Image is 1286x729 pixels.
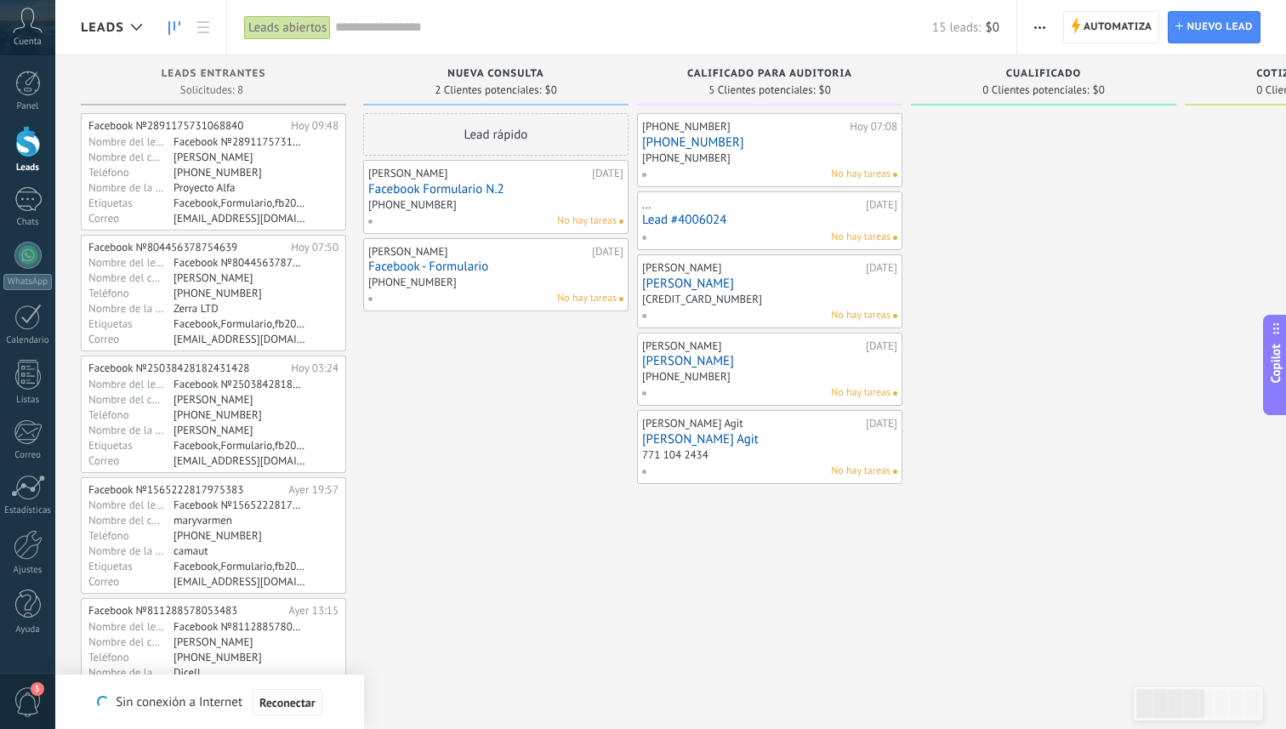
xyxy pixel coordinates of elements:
div: Teléfono [88,528,174,542]
span: $0 [1093,85,1105,95]
div: [PERSON_NAME] [368,167,588,180]
div: Facebook №25038428182431428 [174,377,305,390]
div: Correo [88,574,174,588]
a: [PERSON_NAME] [642,276,897,291]
div: +525519543843 [174,165,305,179]
div: Nombre del contacto [88,635,174,648]
div: Nombre del lead [88,377,174,390]
div: Correo [88,453,174,467]
div: Nombre del contacto [88,513,174,527]
div: Facebook №1565222817975383 [88,483,282,497]
div: Ajustes [3,565,53,576]
div: [PHONE_NUMBER] [642,369,731,384]
div: 771 104 2434 [642,447,708,462]
div: [DATE] [866,261,897,275]
a: Facebook Formulario N.2 [368,182,623,196]
div: Dicell [174,665,305,679]
div: [PHONE_NUMBER] [368,197,457,212]
span: Cualificado [1006,68,1082,80]
span: Calificado para auditoria [687,68,852,80]
div: Jose Luis Martinez [174,635,305,648]
div: Jorge Arias [174,271,305,284]
span: Nueva consulta [447,68,543,80]
span: 5 [31,682,44,696]
div: Teléfono [88,286,174,299]
div: Calificado para auditoria [646,68,894,83]
span: Leads Entrantes [162,68,266,80]
div: Nombre de la compañía [88,665,174,679]
div: Etiquetas [88,316,174,330]
div: [DATE] [592,245,623,259]
span: No hay nada asignado [893,173,897,177]
div: Calendario [3,335,53,346]
div: Facebook №2891175731068840 [174,134,305,148]
span: Cuenta [14,37,42,48]
div: [PERSON_NAME] Agit [642,417,862,430]
span: No hay tareas [831,464,891,479]
div: Pls1956@hotmail.com [174,453,305,467]
span: No hay tareas [831,385,891,401]
div: Leads Entrantes [89,68,338,83]
div: [PHONE_NUMBER] [368,275,457,289]
span: No hay tareas [831,230,891,245]
span: No hay tareas [557,291,617,306]
a: [PERSON_NAME] [642,354,897,368]
div: Teléfono [88,650,174,664]
div: Teléfono [88,165,174,179]
div: WhatsApp [3,274,52,290]
div: Nombre del contacto [88,392,174,406]
span: No hay nada asignado [893,314,897,318]
div: Sin conexión a Internet [97,688,321,716]
span: No hay nada asignado [893,391,897,396]
div: Hoy 07:50 [291,241,339,254]
span: No hay nada asignado [619,219,623,224]
div: Cualificado [919,68,1168,83]
div: Facebook №811288578053483 [88,604,282,618]
span: 2 Clientes potenciales: [435,85,541,95]
div: [DATE] [866,339,897,353]
a: Lead #4006024 [642,213,897,227]
div: [DATE] [592,167,623,180]
div: +523326156028 [174,407,305,421]
div: Alinov [174,423,305,436]
div: Nombre de la compañía [88,301,174,315]
div: Listas [3,395,53,406]
div: Nombre de la compañía [88,180,174,194]
div: zerraltd@outlook.com [174,332,305,345]
span: Solicitudes: 8 [180,85,243,95]
div: maryvarmen [174,513,305,527]
div: Leads [3,162,53,174]
a: Leads [160,11,189,44]
a: Facebook - Formulario [368,259,623,274]
div: Lead rápido [363,113,629,156]
div: ... [642,198,862,212]
div: eliornal@gmail.com [174,211,305,225]
span: Leads [81,20,124,36]
div: Hoy 07:08 [850,120,897,134]
div: Chats [3,217,53,228]
div: Facebook,Formulario,fb2087329945368743 [174,196,305,209]
div: Correo [88,332,174,345]
div: Nueva consulta [372,68,620,83]
div: Facebook №2891175731068840 [88,119,285,133]
span: No hay tareas [831,308,891,323]
button: Más [1027,11,1052,43]
span: No hay nada asignado [893,470,897,474]
div: +522227061070 [174,528,305,542]
div: Facebook,Formulario,fb2087329945368743 [174,438,305,452]
span: 0 Clientes potenciales: [982,85,1089,95]
div: Facebook,Formulario,fb2087329945368743 [174,559,305,572]
div: +522223616211 [174,286,305,299]
span: Reconectar [259,697,316,709]
span: 15 leads: [932,20,981,36]
div: Ayer 13:15 [288,604,339,618]
div: Nombre de la compañía [88,544,174,557]
div: [DATE] [866,198,897,212]
div: Facebook,Formulario,fb2087329945368743 [174,316,305,330]
div: camaut [174,544,305,557]
div: Nombre del lead [88,498,174,511]
span: $0 [986,20,999,36]
span: No hay tareas [831,167,891,182]
div: [CREDIT_CARD_NUMBER] [642,292,762,306]
div: Panel [3,101,53,112]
